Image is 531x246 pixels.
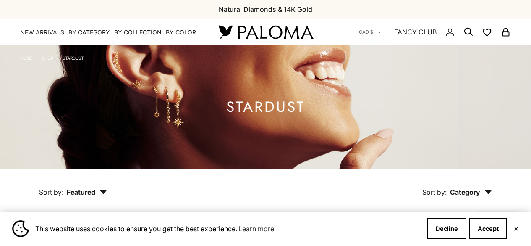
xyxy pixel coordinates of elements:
[359,28,373,36] span: CAD $
[166,28,196,37] summary: By Color
[469,218,507,239] button: Accept
[513,226,519,231] button: Close
[68,28,110,37] summary: By Category
[20,54,84,61] nav: Breadcrumb
[114,28,162,37] summary: By Collection
[20,28,64,37] a: NEW ARRIVALS
[359,19,511,45] nav: Secondary navigation
[237,222,275,235] a: Learn more
[35,222,421,235] span: This website uses cookies to ensure you get the best experience.
[422,188,447,196] span: Sort by:
[39,188,63,196] span: Sort by:
[67,188,107,196] span: Featured
[427,218,466,239] button: Decline
[219,4,312,15] p: Natural Diamonds & 14K Gold
[20,169,126,204] button: Sort by: Featured
[42,56,53,61] a: Shop
[394,26,437,37] a: FANCY CLUB
[63,56,84,61] a: Stardust
[450,188,492,196] span: Category
[359,28,382,36] button: CAD $
[226,102,305,112] h1: Stardust
[12,220,29,237] img: Cookie banner
[20,28,199,37] nav: Primary navigation
[403,169,511,204] button: Sort by: Category
[20,56,33,61] a: Home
